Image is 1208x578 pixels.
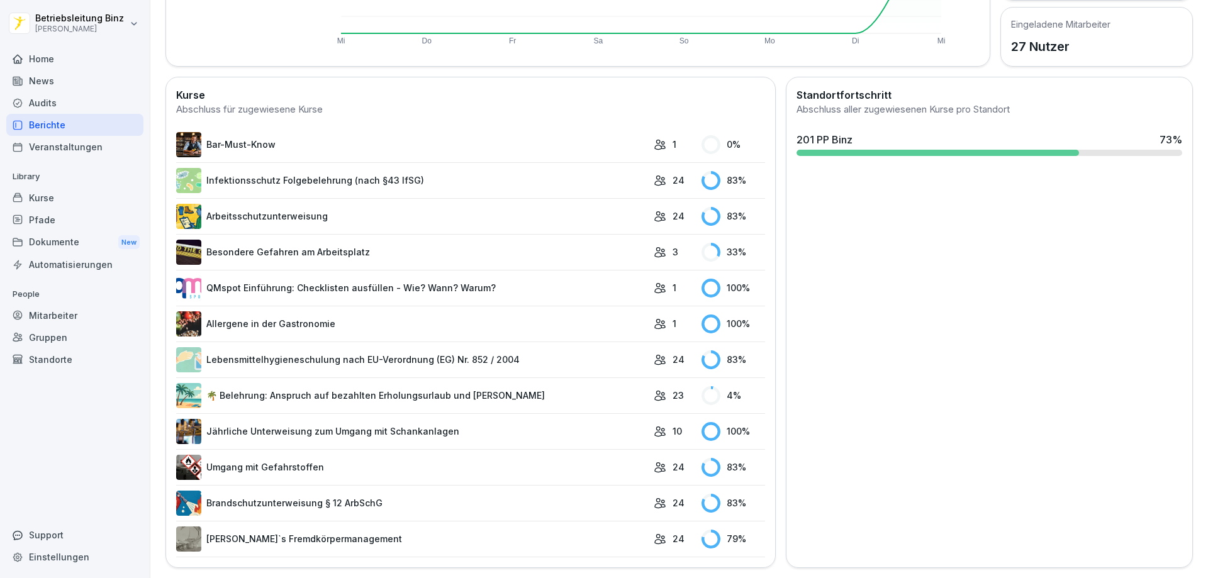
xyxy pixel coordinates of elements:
[176,275,647,301] a: QMspot Einführung: Checklisten ausfüllen - Wie? Wann? Warum?
[6,304,143,326] a: Mitarbeiter
[791,127,1187,161] a: 201 PP Binz73%
[35,13,124,24] p: Betriebsleitung Binz
[176,491,647,516] a: Brandschutzunterweisung § 12 ArbSchG
[176,168,647,193] a: Infektionsschutz Folgebelehrung (nach §43 IfSG)
[679,36,689,45] text: So
[673,281,676,294] p: 1
[673,174,685,187] p: 24
[6,48,143,70] a: Home
[6,253,143,275] a: Automatisierungen
[702,207,765,226] div: 83 %
[6,70,143,92] a: News
[422,36,432,45] text: Do
[6,187,143,209] a: Kurse
[702,243,765,262] div: 33 %
[1160,132,1182,147] div: 73 %
[702,386,765,405] div: 4 %
[797,87,1182,103] h2: Standortfortschritt
[176,275,201,301] img: rsy9vu330m0sw5op77geq2rv.png
[852,36,859,45] text: Di
[337,36,345,45] text: Mi
[176,526,647,552] a: [PERSON_NAME]`s Fremdkörpermanagement
[176,204,647,229] a: Arbeitsschutzunterweisung
[797,132,853,147] div: 201 PP Binz
[6,284,143,304] p: People
[176,168,201,193] img: tgff07aey9ahi6f4hltuk21p.png
[702,314,765,333] div: 100 %
[176,383,647,408] a: 🌴 Belehrung: Anspruch auf bezahlten Erholungsurlaub und [PERSON_NAME]
[673,209,685,223] p: 24
[176,132,647,157] a: Bar-Must-Know
[176,419,647,444] a: Jährliche Unterweisung zum Umgang mit Schankanlagen
[673,460,685,474] p: 24
[673,389,684,402] p: 23
[702,494,765,513] div: 83 %
[176,491,201,516] img: b0iy7e1gfawqjs4nezxuanzk.png
[176,311,647,336] a: Allergene in der Gastronomie
[176,347,647,372] a: Lebensmittelhygieneschulung nach EU-Verordnung (EG) Nr. 852 / 2004
[118,235,140,250] div: New
[673,245,678,258] p: 3
[176,455,201,480] img: ro33qf0i8ndaw7nkfv0stvse.png
[702,350,765,369] div: 83 %
[176,132,201,157] img: avw4yih0pjczq94wjribdn74.png
[673,496,685,509] p: 24
[673,317,676,330] p: 1
[176,240,647,265] a: Besondere Gefahren am Arbeitsplatz
[594,36,603,45] text: Sa
[176,240,201,265] img: zq4t51x0wy87l3xh8s87q7rq.png
[6,209,143,231] a: Pfade
[176,87,765,103] h2: Kurse
[673,353,685,366] p: 24
[673,425,682,438] p: 10
[702,171,765,190] div: 83 %
[702,135,765,154] div: 0 %
[6,348,143,370] a: Standorte
[764,36,775,45] text: Mo
[6,231,143,254] div: Dokumente
[702,422,765,441] div: 100 %
[176,419,201,444] img: etou62n52bjq4b8bjpe35whp.png
[6,167,143,187] p: Library
[509,36,516,45] text: Fr
[176,455,647,480] a: Umgang mit Gefahrstoffen
[176,383,201,408] img: s9mc00x6ussfrb3lxoajtb4r.png
[35,25,124,33] p: [PERSON_NAME]
[6,546,143,568] a: Einstellungen
[673,532,685,545] p: 24
[176,347,201,372] img: gxsnf7ygjsfsmxd96jxi4ufn.png
[176,204,201,229] img: bgsrfyvhdm6180ponve2jajk.png
[6,231,143,254] a: DokumenteNew
[702,530,765,548] div: 79 %
[673,138,676,151] p: 1
[6,114,143,136] a: Berichte
[1011,37,1110,56] p: 27 Nutzer
[176,311,201,336] img: gsgognukgwbtoe3cnlsjjbmw.png
[176,526,201,552] img: ltafy9a5l7o16y10mkzj65ij.png
[6,326,143,348] a: Gruppen
[6,524,143,546] div: Support
[176,103,765,117] div: Abschluss für zugewiesene Kurse
[937,36,946,45] text: Mi
[797,103,1182,117] div: Abschluss aller zugewiesenen Kurse pro Standort
[702,458,765,477] div: 83 %
[702,279,765,297] div: 100 %
[6,92,143,114] a: Audits
[6,136,143,158] a: Veranstaltungen
[1011,18,1110,31] h5: Eingeladene Mitarbeiter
